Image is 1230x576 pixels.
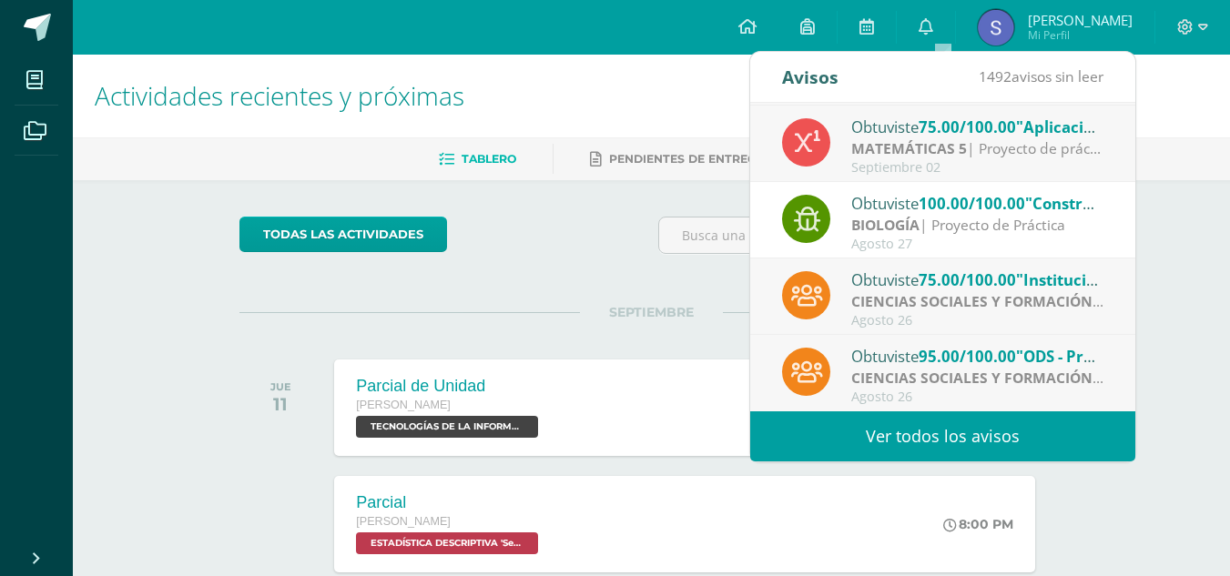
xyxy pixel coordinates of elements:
[851,191,1104,215] div: Obtuviste en
[462,152,516,166] span: Tablero
[95,78,464,113] span: Actividades recientes y próximas
[1028,27,1133,43] span: Mi Perfil
[851,215,920,235] strong: BIOLOGÍA
[851,215,1104,236] div: | Proyecto de Práctica
[851,237,1104,252] div: Agosto 27
[590,145,765,174] a: Pendientes de entrega
[851,138,1104,159] div: | Proyecto de práctica
[851,313,1104,328] div: Agosto 26
[919,346,1016,367] span: 95.00/100.00
[851,344,1104,368] div: Obtuviste en
[919,116,1016,137] span: 75.00/100.00
[439,145,516,174] a: Tablero
[356,532,538,554] span: ESTADÍSTICA DESCRIPTIVA 'Sección B'
[750,411,1135,461] a: Ver todos los avisos
[919,269,1016,290] span: 75.00/100.00
[851,368,1104,389] div: | Proyectos de dominio
[851,138,967,158] strong: MATEMÁTICAS 5
[356,515,451,528] span: [PERSON_NAME]
[659,217,1062,253] input: Busca una actividad próxima aquí...
[782,52,839,102] div: Avisos
[919,193,1025,214] span: 100.00/100.00
[1028,11,1133,29] span: [PERSON_NAME]
[356,377,543,396] div: Parcial de Unidad
[943,516,1013,532] div: 8:00 PM
[270,380,291,393] div: JUE
[851,268,1104,291] div: Obtuviste en
[356,493,543,512] div: Parcial
[270,393,291,415] div: 11
[978,9,1014,45] img: 84843d3c287c7336384b3c3040476f0c.png
[851,389,1104,405] div: Agosto 26
[356,399,451,411] span: [PERSON_NAME]
[356,416,538,438] span: TECNOLOGÍAS DE LA INFORMACIÓN Y LA COMUNICACIÓN 5 'Sección B'
[609,152,765,166] span: Pendientes de entrega
[851,115,1104,138] div: Obtuviste en
[239,217,447,252] a: todas las Actividades
[851,291,1104,312] div: | Proyectos de práctica
[851,291,1196,311] strong: CIENCIAS SOCIALES Y FORMACIÓN CIUDADANA 5
[851,160,1104,176] div: Septiembre 02
[1016,346,1205,367] span: "ODS - Propuesta grupal"
[979,66,1103,86] span: avisos sin leer
[580,304,723,320] span: SEPTIEMBRE
[851,368,1196,388] strong: CIENCIAS SOCIALES Y FORMACIÓN CIUDADANA 5
[979,66,1011,86] span: 1492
